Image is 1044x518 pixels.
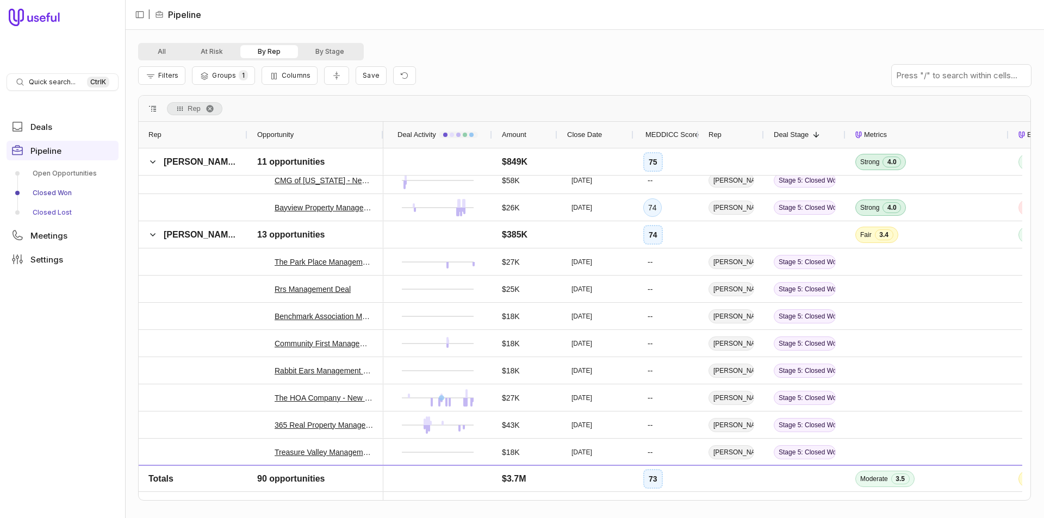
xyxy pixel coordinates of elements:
[571,203,592,212] time: [DATE]
[571,285,592,294] time: [DATE]
[275,391,374,404] a: The HOA Company - New Deal
[774,336,836,351] span: Stage 5: Closed Won
[7,184,119,202] a: Closed Won
[257,128,294,141] span: Opportunity
[192,66,254,85] button: Group Pipeline
[164,230,237,239] span: [PERSON_NAME]
[393,66,416,85] button: Reset view
[188,102,201,115] span: Rep
[883,202,901,213] span: 4.0
[864,128,887,141] span: Metrics
[643,122,689,148] div: MEDDICC Score
[875,229,893,240] span: 3.4
[502,283,520,296] span: $25K
[275,201,374,214] a: Bayview Property Management Deal
[571,366,592,375] time: [DATE]
[298,45,362,58] button: By Stage
[148,8,151,21] span: |
[30,147,61,155] span: Pipeline
[7,249,119,269] a: Settings
[502,155,527,168] span: $849K
[571,421,592,429] time: [DATE]
[883,157,901,167] span: 4.0
[502,201,520,214] span: $26K
[397,128,436,141] span: Deal Activity
[571,176,592,185] time: [DATE]
[648,446,652,459] div: --
[709,173,754,188] span: [PERSON_NAME]
[709,445,754,459] span: [PERSON_NAME]
[275,364,374,377] a: Rabbit Ears Management Deal
[7,226,119,245] a: Meetings
[774,418,836,432] span: Stage 5: Closed Won
[324,66,349,85] button: Collapse all rows
[240,45,298,58] button: By Rep
[502,337,520,350] span: $18K
[257,228,325,241] span: 13 opportunities
[892,65,1031,86] input: Press "/" to search within cells...
[648,310,652,323] div: --
[648,473,657,486] div: 79
[138,66,185,85] button: Filter Pipeline
[275,473,353,486] a: Mihi Management Deal
[502,473,520,486] span: $35K
[709,336,754,351] span: [PERSON_NAME]
[262,66,318,85] button: Columns
[709,472,754,486] span: [PERSON_NAME]
[30,123,52,131] span: Deals
[860,158,879,166] span: Strong
[87,77,109,88] kbd: Ctrl K
[502,174,520,187] span: $58K
[875,474,893,485] span: 3.0
[648,391,652,404] div: --
[649,155,657,168] div: 75
[774,201,836,215] span: Stage 5: Closed Won
[183,45,240,58] button: At Risk
[502,419,520,432] span: $43K
[275,337,374,350] a: Community First Management Deal
[7,204,119,221] a: Closed Lost
[648,174,652,187] div: --
[709,255,754,269] span: [PERSON_NAME]
[571,258,592,266] time: [DATE]
[648,283,652,296] div: --
[860,230,872,239] span: Fair
[774,128,809,141] span: Deal Stage
[855,122,999,148] div: Metrics
[774,364,836,378] span: Stage 5: Closed Won
[649,228,657,241] div: 74
[648,419,652,432] div: --
[571,475,592,484] time: [DATE]
[502,310,520,323] span: $18K
[7,165,119,221] div: Pipeline submenu
[167,102,222,115] div: Row Groups
[774,391,836,405] span: Stage 5: Closed Won
[148,128,161,141] span: Rep
[860,203,879,212] span: Strong
[648,364,652,377] div: --
[571,394,592,402] time: [DATE]
[164,157,237,166] span: [PERSON_NAME]
[774,445,836,459] span: Stage 5: Closed Won
[29,78,76,86] span: Quick search...
[158,71,178,79] span: Filters
[571,312,592,321] time: [DATE]
[709,364,754,378] span: [PERSON_NAME]
[275,419,374,432] a: 365 Real Property Management and HOA Management - New Deal
[257,155,325,168] span: 11 opportunities
[356,66,387,85] button: Create a new saved view
[648,201,657,214] div: 74
[709,309,754,323] span: [PERSON_NAME]
[502,228,527,241] span: $385K
[140,45,183,58] button: All
[7,117,119,136] a: Deals
[567,128,602,141] span: Close Date
[648,337,652,350] div: --
[502,446,520,459] span: $18K
[774,472,836,486] span: Stage 5: Closed Won
[709,201,754,215] span: [PERSON_NAME]
[275,255,374,269] a: The Park Place Management Company Deal
[275,310,374,323] a: Benchmark Association Management, LLC Start up
[502,391,520,404] span: $27K
[860,475,872,484] span: Fair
